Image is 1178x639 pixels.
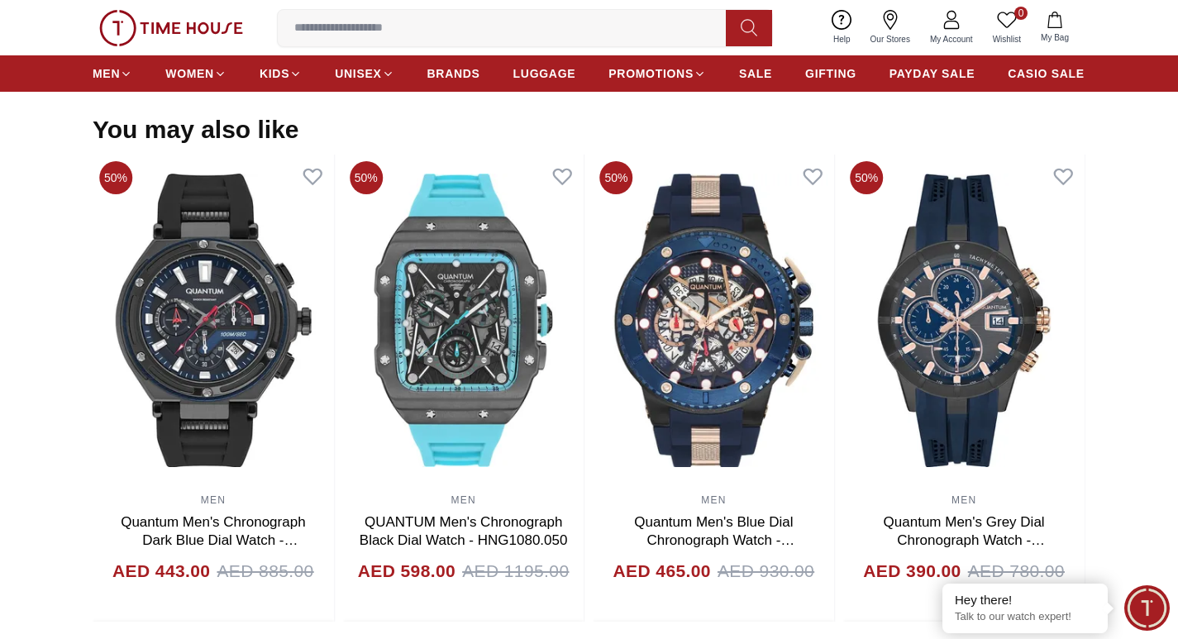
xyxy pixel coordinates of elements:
span: 50% [99,161,132,194]
h2: You may also like [93,115,299,145]
span: Our Stores [864,33,917,45]
span: LUGGAGE [513,65,576,82]
a: WOMEN [165,59,227,88]
h4: AED 465.00 [613,558,711,584]
h4: AED 390.00 [863,558,961,584]
img: Quantum Men's Blue Dial Chronograph Watch - HNG535.059 [594,155,835,485]
span: My Account [923,33,980,45]
span: PROMOTIONS [608,65,694,82]
a: QUANTUM Men's Chronograph Black Dial Watch - HNG1080.050 [360,514,568,548]
span: 50% [350,161,383,194]
span: AED 780.00 [968,558,1065,584]
span: AED 1195.00 [462,558,569,584]
a: Our Stores [861,7,920,49]
span: BRANDS [427,65,480,82]
span: GIFTING [805,65,856,82]
div: Hey there! [955,592,1095,608]
a: MEN [701,494,726,506]
span: MEN [93,65,120,82]
span: KIDS [260,65,289,82]
span: CASIO SALE [1008,65,1085,82]
a: Help [823,7,861,49]
a: 0Wishlist [983,7,1031,49]
img: ... [99,10,243,46]
a: MEN [93,59,132,88]
span: 0 [1014,7,1028,20]
span: AED 930.00 [718,558,814,584]
span: PAYDAY SALE [889,65,975,82]
a: MEN [951,494,976,506]
p: Talk to our watch expert! [955,610,1095,624]
a: CASIO SALE [1008,59,1085,88]
span: UNISEX [335,65,381,82]
a: Quantum Men's Chronograph Dark Blue Dial Watch - HNG1010.391 [121,514,305,566]
img: Quantum Men's Grey Dial Chronograph Watch - HNG893.069 [843,155,1085,485]
a: Quantum Men's Blue Dial Chronograph Watch - HNG535.059 [634,514,794,566]
img: Quantum Men's Chronograph Dark Blue Dial Watch - HNG1010.391 [93,155,334,485]
span: My Bag [1034,31,1075,44]
a: Quantum Men's Grey Dial Chronograph Watch - HNG893.069 [884,514,1045,566]
a: BRANDS [427,59,480,88]
a: GIFTING [805,59,856,88]
img: QUANTUM Men's Chronograph Black Dial Watch - HNG1080.050 [343,155,584,485]
a: PAYDAY SALE [889,59,975,88]
button: My Bag [1031,8,1079,47]
span: AED 885.00 [217,558,313,584]
h4: AED 598.00 [358,558,455,584]
a: KIDS [260,59,302,88]
span: WOMEN [165,65,214,82]
span: 50% [850,161,883,194]
a: PROMOTIONS [608,59,706,88]
div: Chat Widget [1124,585,1170,631]
a: MEN [201,494,226,506]
span: Help [827,33,857,45]
span: 50% [600,161,633,194]
a: SALE [739,59,772,88]
a: LUGGAGE [513,59,576,88]
span: Wishlist [986,33,1028,45]
a: MEN [451,494,475,506]
span: SALE [739,65,772,82]
h4: AED 443.00 [112,558,210,584]
a: UNISEX [335,59,393,88]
